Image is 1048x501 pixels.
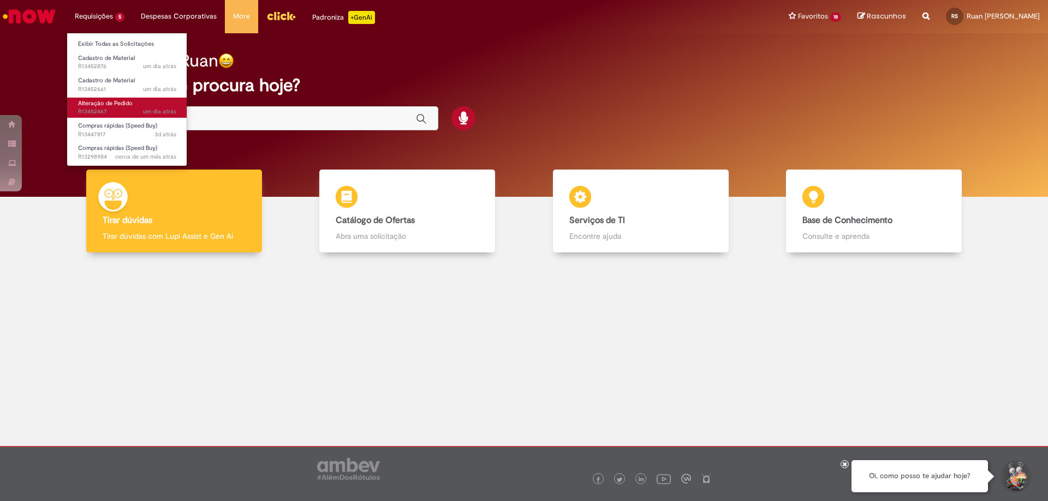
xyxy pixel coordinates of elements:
div: Oi, como posso te ajudar hoje? [851,460,988,492]
img: logo_footer_workplace.png [681,474,691,484]
time: 26/08/2025 11:29:12 [154,130,176,138]
span: Cadastro de Material [78,76,135,84]
img: logo_footer_twitter.png [617,477,622,482]
span: Favoritos [798,11,828,22]
img: logo_footer_youtube.png [657,472,671,486]
span: Compras rápidas (Speed Buy) [78,122,157,130]
a: Aberto R13452876 : Cadastro de Material [67,52,187,73]
a: Base de Conhecimento Consulte e aprenda [758,170,991,253]
p: Consulte e aprenda [802,231,945,242]
span: Requisições [75,11,113,22]
img: logo_footer_linkedin.png [639,476,644,483]
b: Catálogo de Ofertas [336,215,415,226]
span: cerca de um mês atrás [115,153,176,161]
button: Iniciar Conversa de Suporte [999,460,1032,493]
span: R13452467 [78,107,176,116]
span: Rascunhos [867,11,906,21]
span: um dia atrás [143,107,176,116]
a: Catálogo de Ofertas Abra uma solicitação [291,170,525,253]
p: Encontre ajuda [569,231,712,242]
span: 18 [830,13,841,22]
img: click_logo_yellow_360x200.png [266,8,296,24]
b: Tirar dúvidas [103,215,152,226]
span: Alteração de Pedido [78,99,133,107]
span: R13452661 [78,85,176,94]
b: Base de Conhecimento [802,215,892,226]
time: 27/08/2025 14:07:36 [143,85,176,93]
span: 5 [115,13,124,22]
span: Ruan [PERSON_NAME] [967,11,1040,21]
a: Tirar dúvidas Tirar dúvidas com Lupi Assist e Gen Ai [57,170,291,253]
span: um dia atrás [143,62,176,70]
span: Compras rápidas (Speed Buy) [78,144,157,152]
a: Aberto R13447817 : Compras rápidas (Speed Buy) [67,120,187,140]
a: Aberto R13452661 : Cadastro de Material [67,75,187,95]
a: Rascunhos [858,11,906,22]
span: More [233,11,250,22]
a: Aberto R13452467 : Alteração de Pedido [67,98,187,118]
div: Padroniza [312,11,375,24]
img: logo_footer_ambev_rotulo_gray.png [317,458,380,480]
span: Despesas Corporativas [141,11,217,22]
time: 27/08/2025 14:42:58 [143,62,176,70]
a: Aberto R13298984 : Compras rápidas (Speed Buy) [67,142,187,162]
a: Exibir Todas as Solicitações [67,38,187,50]
p: Tirar dúvidas com Lupi Assist e Gen Ai [103,231,246,242]
span: R13298984 [78,153,176,161]
time: 27/08/2025 13:36:54 [143,107,176,116]
span: Cadastro de Material [78,54,135,62]
span: RS [951,13,958,20]
img: logo_footer_facebook.png [596,477,601,482]
img: ServiceNow [1,5,57,27]
a: Serviços de TI Encontre ajuda [524,170,758,253]
p: Abra uma solicitação [336,231,479,242]
span: 3d atrás [154,130,176,138]
img: logo_footer_naosei.png [701,474,711,484]
span: R13447817 [78,130,176,139]
time: 16/07/2025 13:56:55 [115,153,176,161]
span: R13452876 [78,62,176,71]
span: um dia atrás [143,85,176,93]
ul: Requisições [67,33,187,166]
h2: O que você procura hoje? [94,76,954,95]
p: +GenAi [348,11,375,24]
img: happy-face.png [218,53,234,69]
b: Serviços de TI [569,215,625,226]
